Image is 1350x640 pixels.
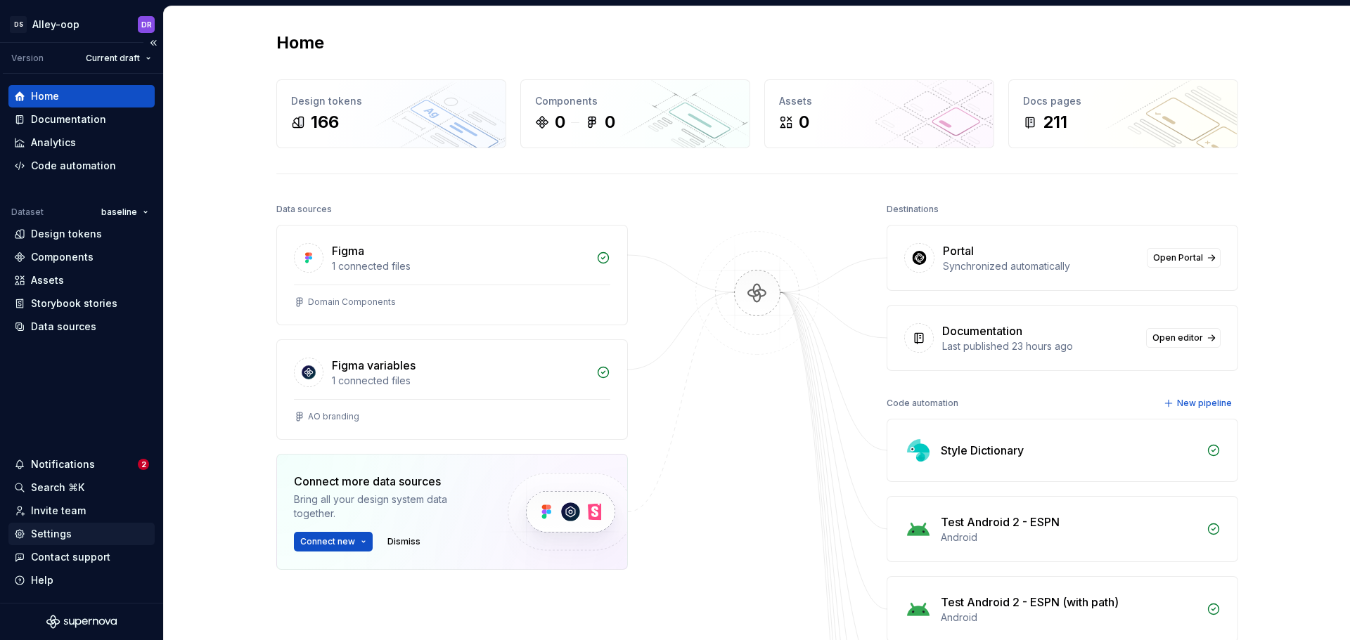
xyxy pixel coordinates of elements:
div: Test Android 2 - ESPN (with path) [941,594,1119,610]
div: 211 [1043,111,1067,133]
a: Docs pages211 [1008,79,1238,148]
div: Search ⌘K [31,481,84,495]
div: Data sources [276,200,332,219]
a: Home [8,85,155,107]
span: Open editor [1152,332,1203,344]
button: Help [8,569,155,592]
a: Design tokens166 [276,79,506,148]
a: Documentation [8,108,155,131]
div: Analytics [31,136,76,150]
div: 1 connected files [332,374,588,388]
button: New pipeline [1159,393,1238,413]
a: Open Portal [1147,248,1221,268]
a: Invite team [8,499,155,522]
div: Synchronized automatically [943,259,1138,273]
div: 166 [311,111,339,133]
a: Design tokens [8,223,155,245]
div: Components [535,94,735,108]
div: Help [31,573,53,587]
div: Figma [332,242,364,259]
div: Components [31,250,94,264]
div: 0 [555,111,565,133]
div: Style Dictionary [941,442,1024,459]
div: Notifications [31,457,95,471]
a: Storybook stories [8,292,155,315]
div: Design tokens [31,227,102,241]
a: Settings [8,523,155,545]
div: Home [31,89,59,103]
h2: Home [276,32,324,54]
div: AO branding [308,411,359,422]
div: Assets [31,273,64,287]
button: Contact support [8,546,155,568]
a: Data sources [8,315,155,338]
div: Bring all your design system data together. [294,492,484,521]
div: Test Android 2 - ESPN [941,514,1060,530]
div: Version [11,53,44,64]
span: Connect new [300,536,355,547]
button: Notifications2 [8,453,155,476]
button: Dismiss [381,532,427,551]
div: Domain Components [308,296,396,308]
div: 0 [799,111,809,133]
div: Documentation [31,112,106,126]
div: Assets [779,94,979,108]
button: baseline [95,202,155,222]
div: Dataset [11,207,44,218]
svg: Supernova Logo [46,615,117,629]
button: DSAlley-oopDR [3,9,160,39]
div: Settings [31,527,72,541]
div: Destinations [887,200,939,219]
div: Last published 23 hours ago [942,339,1138,353]
a: Components [8,246,155,268]
div: Contact support [31,550,110,564]
a: Analytics [8,131,155,154]
a: Open editor [1146,328,1221,348]
div: 0 [605,111,615,133]
span: 2 [138,459,149,470]
div: Data sources [31,320,96,334]
a: Assets [8,269,155,292]
div: Code automation [31,159,116,173]
button: Current draft [79,48,157,68]
span: Open Portal [1153,252,1203,263]
span: New pipeline [1177,398,1232,409]
div: Connect more data sources [294,473,484,490]
span: baseline [101,207,137,218]
div: DS [10,16,27,33]
div: Android [941,530,1198,544]
div: 1 connected files [332,259,588,273]
button: Search ⌘K [8,476,155,499]
div: Documentation [942,322,1022,339]
div: Docs pages [1023,94,1223,108]
div: Figma variables [332,357,416,374]
div: Invite team [31,504,86,518]
button: Collapse sidebar [143,33,163,53]
div: Android [941,610,1198,625]
a: Figma variables1 connected filesAO branding [276,339,628,440]
div: Storybook stories [31,296,117,311]
div: Alley-oop [32,18,79,32]
div: Design tokens [291,94,491,108]
span: Dismiss [387,536,420,547]
a: Code automation [8,155,155,177]
button: Connect new [294,532,373,551]
span: Current draft [86,53,140,64]
div: Portal [943,242,974,259]
a: Assets0 [764,79,994,148]
a: Figma1 connected filesDomain Components [276,225,628,325]
div: DR [141,19,152,30]
a: Components00 [520,79,750,148]
div: Code automation [887,393,958,413]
